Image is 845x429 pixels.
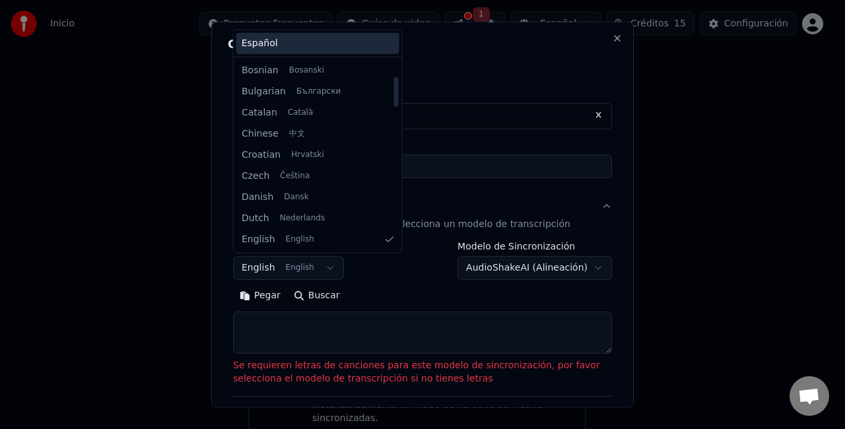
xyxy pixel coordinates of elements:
[285,234,314,244] span: English
[279,213,324,223] span: Nederlands
[287,108,312,118] span: Català
[242,211,269,224] span: Dutch
[242,148,281,162] span: Croatian
[242,169,269,182] span: Czech
[242,106,277,119] span: Catalan
[288,65,323,76] span: Bosanski
[242,64,279,77] span: Bosnian
[296,86,341,97] span: Български
[242,232,275,246] span: English
[291,150,324,160] span: Hrvatski
[284,191,308,202] span: Dansk
[280,170,310,181] span: Čeština
[242,37,278,50] span: Español
[242,127,279,141] span: Chinese
[242,85,286,98] span: Bulgarian
[289,129,305,139] span: 中文
[242,190,273,203] span: Danish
